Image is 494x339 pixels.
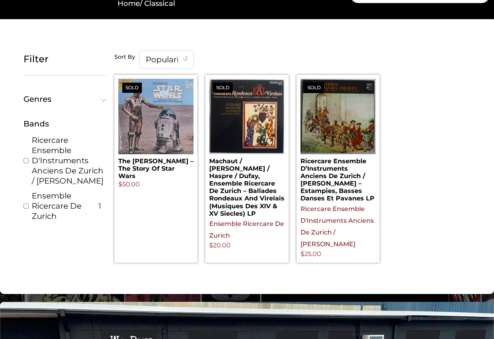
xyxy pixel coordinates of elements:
[118,79,194,154] img: The London Symphony Orchestra – The Story Of Star Wars
[209,154,284,218] h2: Machaut / [PERSON_NAME] / Haspre / Dufay, Ensemble Ricercare De Zurich – Ballades Rondeaux And Vi...
[118,79,194,189] a: SoldThe [PERSON_NAME] – The Story Of Star Wars $50.00
[32,191,95,221] a: Ensemble Ricercare De Zurich
[139,50,194,69] span: Popularity
[209,79,284,217] a: SoldMachaut / [PERSON_NAME] / Haspre / Dufay, Ensemble Ricercare De Zurich – Ballades Rondeaux An...
[209,79,284,154] img: Machaut / Landini / Haspre / Dufay, Ensemble Ricercare De Zurich – Ballades Rondeaux And Virelais...
[118,180,140,188] bdi: 50.00
[300,154,376,202] h2: Ricercare Ensemble D’Instruments Anciens De Zurich / [PERSON_NAME] – Estampies, Basses Danses Et ...
[213,83,233,93] span: Sold
[24,95,103,103] span: Genres
[114,54,135,61] h5: Sort By
[304,83,324,93] span: Sold
[300,79,376,154] img: Ricercare Ensemble D'Instruments Anciens De Zurich / Lionel Rogg – Estampies, Basses Danses Et Pa...
[122,83,142,93] span: Sold
[32,135,107,186] a: Ricercare Ensemble D'Instruments Anciens De Zurich / [PERSON_NAME]
[209,242,213,249] span: $
[300,205,374,248] a: Ricercare Ensemble D'Instruments Anciens De Zurich / [PERSON_NAME]
[24,54,107,65] h5: Filter
[300,79,376,202] a: SoldRicercare Ensemble D’Instruments Anciens De Zurich / [PERSON_NAME] – Estampies, Basses Danses...
[118,154,194,180] h2: The [PERSON_NAME] – The Story Of Star Wars
[98,201,101,211] span: 1
[139,51,194,68] span: Popularity
[24,118,107,130] div: Bands
[300,250,304,258] span: $
[24,95,107,103] button: Genres
[300,250,321,258] bdi: 25.00
[209,220,284,239] a: Ensemble Ricercare De Zurich
[118,180,122,188] span: $
[209,242,231,249] bdi: 20.00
